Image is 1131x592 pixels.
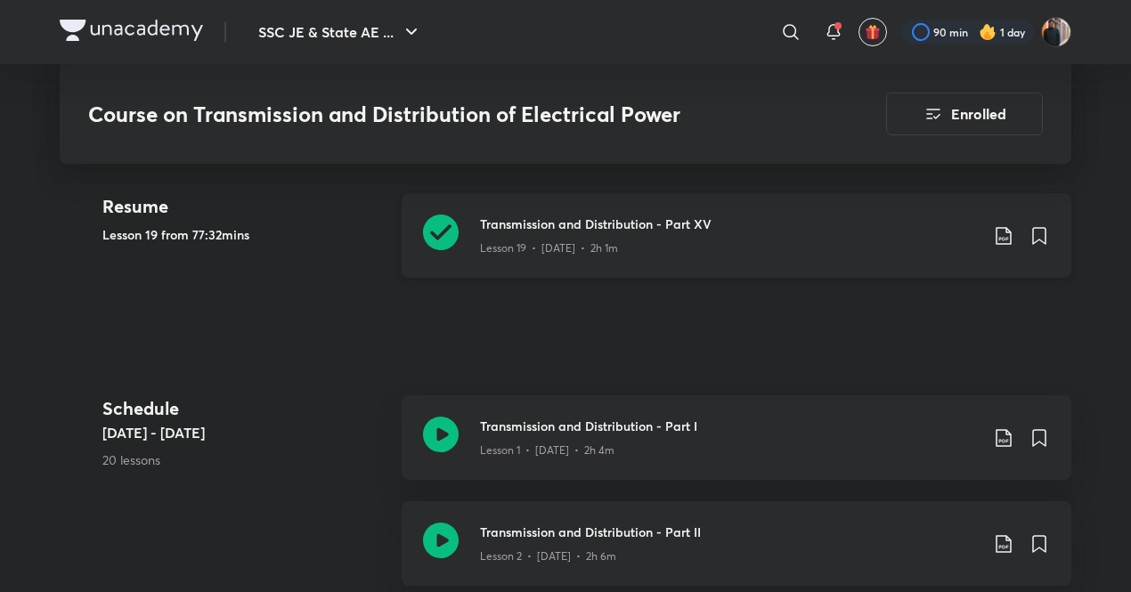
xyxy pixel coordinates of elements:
button: avatar [858,18,887,46]
h3: Transmission and Distribution - Part I [480,417,979,435]
button: SSC JE & State AE ... [248,14,433,50]
h3: Transmission and Distribution - Part II [480,523,979,541]
h4: Schedule [102,395,387,422]
img: avatar [865,24,881,40]
a: Transmission and Distribution - Part ILesson 1 • [DATE] • 2h 4m [402,395,1071,501]
p: Lesson 2 • [DATE] • 2h 6m [480,548,616,564]
p: 20 lessons [102,450,387,469]
h3: Course on Transmission and Distribution of Electrical Power [88,101,785,127]
button: Enrolled [886,93,1043,135]
p: Lesson 19 • [DATE] • 2h 1m [480,240,618,256]
img: streak [979,23,997,41]
img: Company Logo [60,20,203,41]
h4: Resume [102,193,387,220]
img: Anish kumar [1041,17,1071,47]
p: Lesson 1 • [DATE] • 2h 4m [480,442,614,458]
h3: Transmission and Distribution - Part XV [480,215,979,233]
h5: [DATE] - [DATE] [102,422,387,443]
h5: Lesson 19 from 77:32mins [102,225,387,244]
a: Transmission and Distribution - Part XVLesson 19 • [DATE] • 2h 1m [402,193,1071,299]
a: Company Logo [60,20,203,45]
